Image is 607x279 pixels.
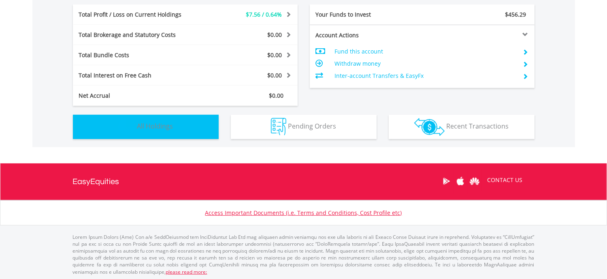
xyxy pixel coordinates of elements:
img: holdings-wht.png [118,118,136,135]
a: please read more: [166,268,207,275]
span: $0.00 [269,92,284,99]
td: Fund this account [334,45,516,58]
img: transactions-zar-wht.png [414,118,445,136]
span: $0.00 [268,31,282,39]
img: pending_instructions-wht.png [271,118,286,135]
span: $456.29 [505,11,526,18]
a: Google Play [439,169,454,194]
span: $7.56 / 0.64% [246,11,282,18]
span: All Holdings [137,122,173,131]
span: $0.00 [268,51,282,59]
span: $0.00 [268,71,282,79]
a: Access Important Documents (i.e. Terms and Conditions, Cost Profile etc) [205,209,402,217]
span: Pending Orders [288,122,336,131]
div: Your Funds to Invest [310,11,422,19]
div: Total Interest on Free Cash [73,71,204,79]
div: Total Profit / Loss on Current Holdings [73,11,204,19]
button: All Holdings [73,115,219,139]
div: Net Accrual [73,92,204,100]
td: Withdraw money [334,58,516,70]
td: Inter-account Transfers & EasyFx [334,70,516,82]
a: Apple [454,169,468,194]
div: Total Brokerage and Statutory Costs [73,31,204,39]
a: Huawei [468,169,482,194]
button: Recent Transactions [389,115,535,139]
div: Account Actions [310,31,422,39]
span: Recent Transactions [446,122,509,131]
a: CONTACT US [482,169,528,191]
p: Lorem Ipsum Dolors (Ame) Con a/e SeddOeiusmod tem InciDiduntut Lab Etd mag aliquaen admin veniamq... [73,234,535,275]
div: Total Bundle Costs [73,51,204,59]
button: Pending Orders [231,115,377,139]
a: EasyEquities [73,163,119,200]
